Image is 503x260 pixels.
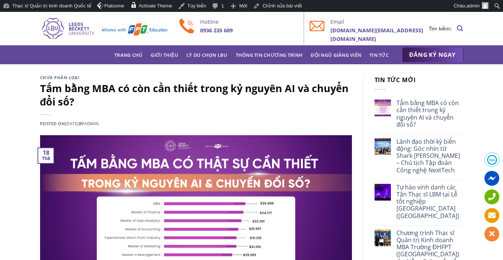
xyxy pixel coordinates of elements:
[200,17,298,26] p: Hotline
[186,48,228,62] a: Lý do chọn LBU
[65,121,79,126] a: [DATE]
[409,50,456,59] span: ĐĂNG KÝ NGAY
[396,184,463,220] a: Tự hào vinh danh các Tân Thạc sĩ LBM tại Lễ tốt nghiệp [GEOGRAPHIC_DATA] ([GEOGRAPHIC_DATA])
[151,48,178,62] a: Giới thiệu
[114,48,143,62] a: Trang chủ
[311,48,361,62] a: Đội ngũ giảng viên
[79,121,99,126] span: by
[402,48,463,62] a: ĐĂNG KÝ NGAY
[40,82,352,108] h1: Tấm bằng MBA có còn cần thiết trong kỷ nguyên AI và chuyển đổi số?
[369,48,389,62] a: Tin tức
[396,138,463,174] a: Lãnh đạo thời kỳ biến động: Góc nhìn từ Shark [PERSON_NAME] – Chủ tịch Tập đoàn Công nghệ NextTech
[236,48,303,62] a: Thông tin chương trình
[330,27,423,42] b: [DOMAIN_NAME][EMAIL_ADDRESS][DOMAIN_NAME]
[84,121,99,126] a: admin
[429,25,452,33] li: Tìm kiếm:
[40,121,79,126] span: Posted on
[330,17,429,26] p: Email
[457,21,463,36] a: Search
[375,76,416,84] span: Tin tức mới
[40,75,80,80] a: Chưa phân loại
[200,27,233,34] b: 0936 235 609
[40,17,168,40] img: Thạc sĩ Quản trị kinh doanh Quốc tế
[467,3,480,9] span: admin
[396,100,463,128] a: Tấm bằng MBA có còn cần thiết trong kỷ nguyên AI và chuyển đổi số?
